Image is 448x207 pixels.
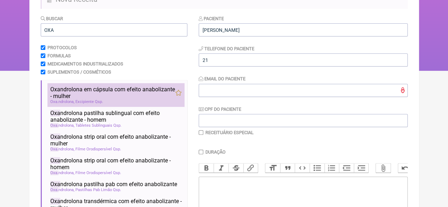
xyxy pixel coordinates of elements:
[75,99,103,104] span: Excipiente Qsp
[47,61,123,67] label: Medicamentos Industrializados
[75,188,121,192] span: Pastilhas Pab Limão Qsp
[50,110,182,123] span: ndrolona pastilha sublingual com efeito anabolizante - homem
[50,86,175,99] span: ndrolona em cápsula com efeito anabolizante - mulher
[50,147,58,151] span: Oxa
[50,181,177,188] span: ndrolona pastilha pab com efeito anabolizante
[199,46,254,51] label: Telefone do Paciente
[199,76,245,81] label: Email do Paciente
[50,188,74,192] span: ndrolona
[205,149,226,155] label: Duração
[47,53,71,58] label: Formulas
[354,163,369,173] button: Increase Level
[324,163,339,173] button: Numbers
[47,69,111,75] label: Suplementos / Cosméticos
[295,163,310,173] button: Code
[75,171,121,175] span: Filme Orodispersível Qsp
[199,16,224,21] label: Paciente
[339,163,354,173] button: Decrease Level
[50,110,60,116] span: Oxa
[50,188,58,192] span: Oxa
[41,23,187,36] input: exemplo: emagrecimento, ansiedade
[199,107,241,112] label: CPF do Paciente
[50,99,58,104] span: Oxa
[50,171,58,175] span: Oxa
[50,171,74,175] span: ndrolona
[75,147,121,151] span: Filme Orodispersível Qsp
[50,123,74,128] span: ndrolona
[41,16,63,21] label: Buscar
[50,157,182,171] span: ndrolona strip oral com efeito anabolizante - homem
[47,45,77,50] label: Protocolos
[376,163,391,173] button: Attach Files
[50,133,60,140] span: Oxa
[50,147,74,151] span: ndrolona
[265,163,280,173] button: Heading
[50,133,182,147] span: ndrolona strip oral com efeito anabolizante - mulher
[50,123,58,128] span: Oxa
[75,123,121,128] span: Tabletes Sublinguais Qsp
[50,86,60,93] span: Oxa
[205,130,254,135] label: Receituário Especial
[280,163,295,173] button: Quote
[243,163,258,173] button: Link
[199,163,214,173] button: Bold
[50,181,60,188] span: Oxa
[398,163,413,173] button: Undo
[228,163,243,173] button: Strikethrough
[50,99,74,104] span: ndrolona
[214,163,228,173] button: Italic
[50,198,60,205] span: Oxa
[50,157,60,164] span: Oxa
[310,163,324,173] button: Bullets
